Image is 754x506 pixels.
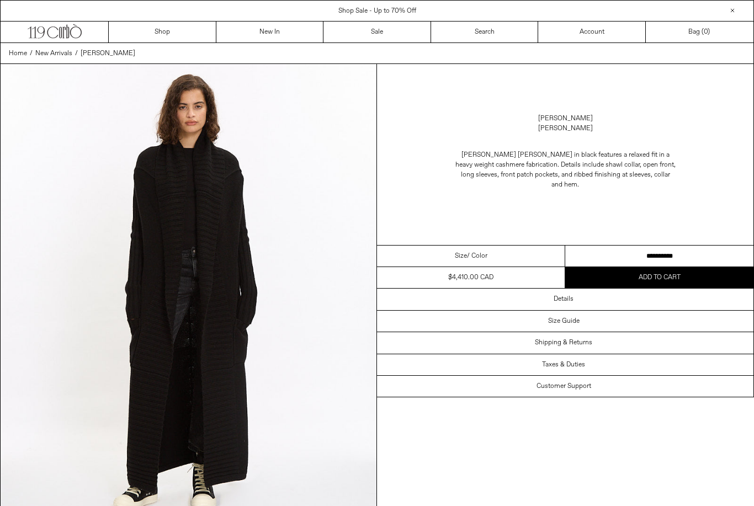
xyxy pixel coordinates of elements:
[81,49,135,58] span: [PERSON_NAME]
[467,251,487,261] span: / Color
[538,22,646,42] a: Account
[565,267,753,288] button: Add to cart
[35,49,72,58] a: New Arrivals
[548,317,580,325] h3: Size Guide
[542,361,585,369] h3: Taxes & Duties
[535,339,592,347] h3: Shipping & Returns
[338,7,416,15] a: Shop Sale - Up to 70% Off
[323,22,431,42] a: Sale
[704,28,708,36] span: 0
[639,273,681,282] span: Add to cart
[538,114,593,124] a: [PERSON_NAME]
[35,49,72,58] span: New Arrivals
[109,22,216,42] a: Shop
[216,22,324,42] a: New In
[9,49,27,58] span: Home
[75,49,78,58] span: /
[30,49,33,58] span: /
[646,22,753,42] a: Bag ()
[704,27,710,37] span: )
[537,382,591,390] h3: Customer Support
[9,49,27,58] a: Home
[81,49,135,58] a: [PERSON_NAME]
[538,124,593,134] div: [PERSON_NAME]
[455,145,676,195] p: [PERSON_NAME] [PERSON_NAME] in black features a relaxed fit in a heavy weight cashmere fabricatio...
[455,251,467,261] span: Size
[554,295,574,303] h3: Details
[431,22,539,42] a: Search
[448,273,493,283] div: $4,410.00 CAD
